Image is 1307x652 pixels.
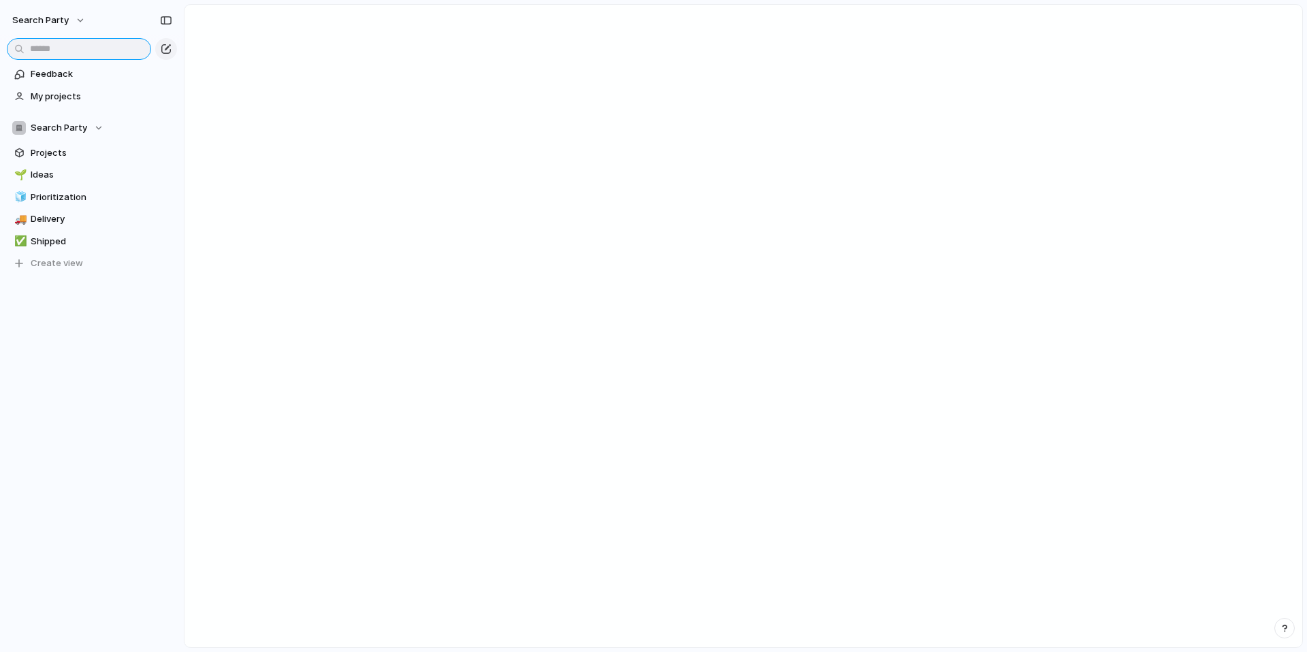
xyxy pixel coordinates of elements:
[31,235,172,248] span: Shipped
[6,10,93,31] button: Search Party
[31,90,172,103] span: My projects
[31,191,172,204] span: Prioritization
[7,165,177,185] a: 🌱Ideas
[7,86,177,107] a: My projects
[14,233,24,249] div: ✅
[31,121,87,135] span: Search Party
[7,64,177,84] a: Feedback
[14,212,24,227] div: 🚚
[14,167,24,183] div: 🌱
[7,143,177,163] a: Projects
[7,231,177,252] a: ✅Shipped
[7,187,177,208] a: 🧊Prioritization
[7,209,177,229] a: 🚚Delivery
[12,14,69,27] span: Search Party
[31,257,83,270] span: Create view
[12,191,26,204] button: 🧊
[12,235,26,248] button: ✅
[12,168,26,182] button: 🌱
[31,146,172,160] span: Projects
[31,168,172,182] span: Ideas
[14,189,24,205] div: 🧊
[31,212,172,226] span: Delivery
[31,67,172,81] span: Feedback
[7,118,177,138] button: Search Party
[12,212,26,226] button: 🚚
[7,253,177,274] button: Create view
